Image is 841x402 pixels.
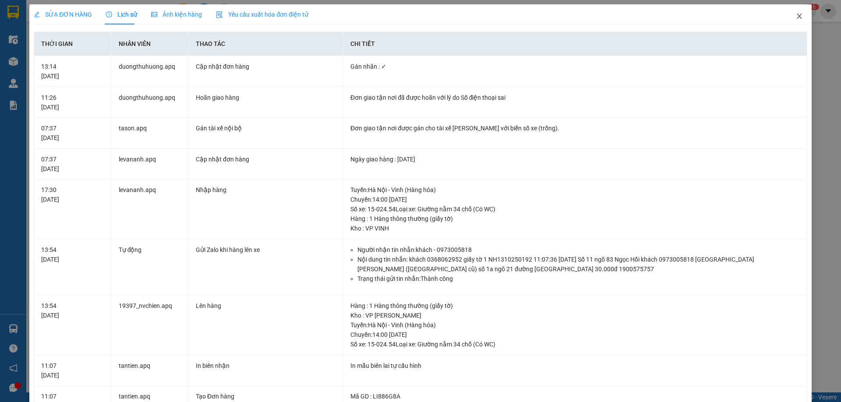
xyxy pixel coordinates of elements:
div: 17:30 [DATE] [41,185,104,204]
div: 13:14 [DATE] [41,62,104,81]
span: Lịch sử [106,11,137,18]
li: Trạng thái gửi tin nhắn: Thành công [357,274,800,283]
th: Thao tác [189,32,343,56]
span: close [796,13,803,20]
div: 11:26 [DATE] [41,93,104,112]
div: Kho : VP VINH [350,224,800,233]
div: In mẫu biên lai tự cấu hình [350,361,800,371]
div: Tạo Đơn hàng [196,392,336,401]
td: duongthuhuong.apq [112,87,189,118]
td: 19397_nvchien.apq [112,295,189,355]
span: edit [34,11,40,17]
div: 13:54 [DATE] [41,301,104,320]
div: Cập nhật đơn hàng [196,154,336,164]
span: SỬA ĐƠN HÀNG [34,11,92,18]
span: Ảnh kiện hàng [151,11,202,18]
div: 11:07 [DATE] [41,361,104,380]
div: Mã GD : LI886G8A [350,392,800,401]
div: Hàng : 1 Hàng thông thường (giấy tờ) [350,301,800,311]
li: Nội dung tin nhắn: khách 0368062952 giấy tờ 1 NH1310250192 11:07:36 [DATE] Số 11 ngõ 83 Ngọc Hồi ... [357,255,800,274]
div: Gán nhãn : ✓ [350,62,800,71]
td: duongthuhuong.apq [112,56,189,87]
td: tantien.apq [112,355,189,386]
div: 13:54 [DATE] [41,245,104,264]
div: Đơn giao tận nơi đã được hoãn với lý do Số điện thoại sai [350,93,800,102]
div: Tuyến : Hà Nội - Vinh (Hàng hóa) Chuyến: 14:00 [DATE] Số xe: 15-024.54 Loại xe: Giường nằm 34 chỗ... [350,185,800,214]
div: 07:37 [DATE] [41,123,104,143]
div: Gán tài xế nội bộ [196,123,336,133]
div: Hoãn giao hàng [196,93,336,102]
span: clock-circle [106,11,112,17]
button: Close [787,4,812,29]
th: Chi tiết [343,32,807,56]
td: tason.apq [112,118,189,149]
div: Nhập hàng [196,185,336,195]
td: levananh.apq [112,179,189,239]
div: Lên hàng [196,301,336,311]
th: Thời gian [34,32,111,56]
div: Tuyến : Hà Nội - Vinh (Hàng hóa) Chuyến: 14:00 [DATE] Số xe: 15-024.54 Loại xe: Giường nằm 34 chỗ... [350,320,800,349]
td: levananh.apq [112,149,189,180]
span: picture [151,11,157,17]
div: 07:37 [DATE] [41,154,104,174]
td: Tự động [112,239,189,296]
img: icon [216,11,223,18]
div: In biên nhận [196,361,336,371]
div: Cập nhật đơn hàng [196,62,336,71]
span: Yêu cầu xuất hóa đơn điện tử [216,11,308,18]
div: Hàng : 1 Hàng thông thường (giấy tờ) [350,214,800,224]
div: Đơn giao tận nơi được gán cho tài xế [PERSON_NAME] với biển số xe (trống). [350,123,800,133]
th: Nhân viên [112,32,189,56]
div: Ngày giao hàng : [DATE] [350,154,800,164]
div: Kho : VP [PERSON_NAME] [350,311,800,320]
li: Người nhận tin nhắn: khách - 0973005818 [357,245,800,255]
div: Gửi Zalo khi hàng lên xe [196,245,336,255]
